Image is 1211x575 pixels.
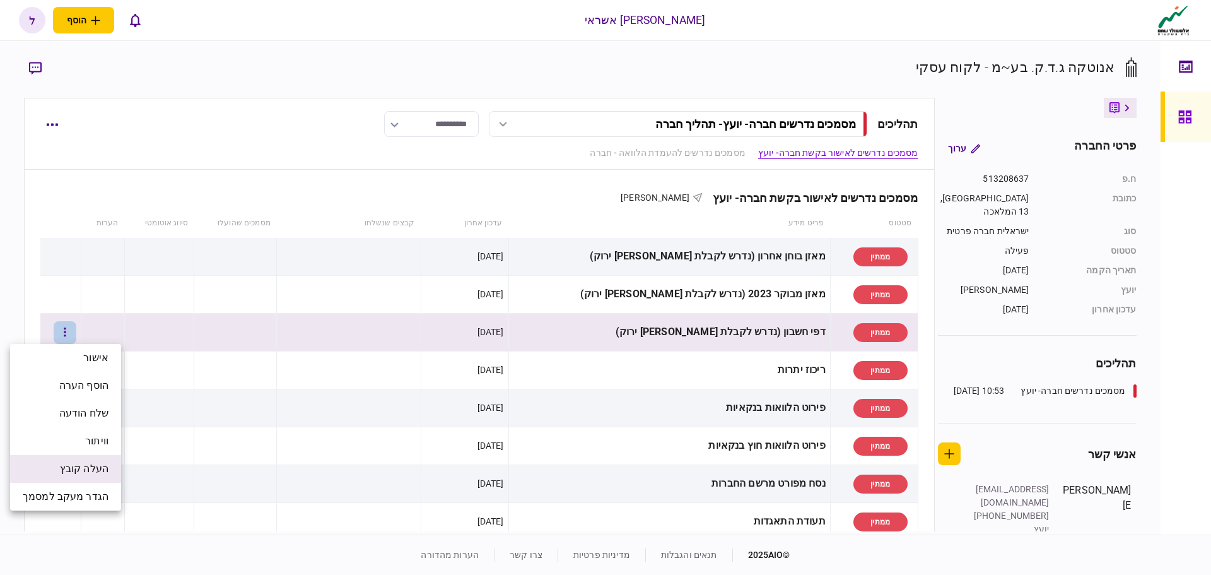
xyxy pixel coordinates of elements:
[59,378,108,393] span: הוסף הערה
[85,434,108,449] span: וויתור
[60,461,108,477] span: העלה קובץ
[59,406,108,421] span: שלח הודעה
[83,350,108,365] span: אישור
[23,489,108,504] span: הגדר מעקב למסמך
